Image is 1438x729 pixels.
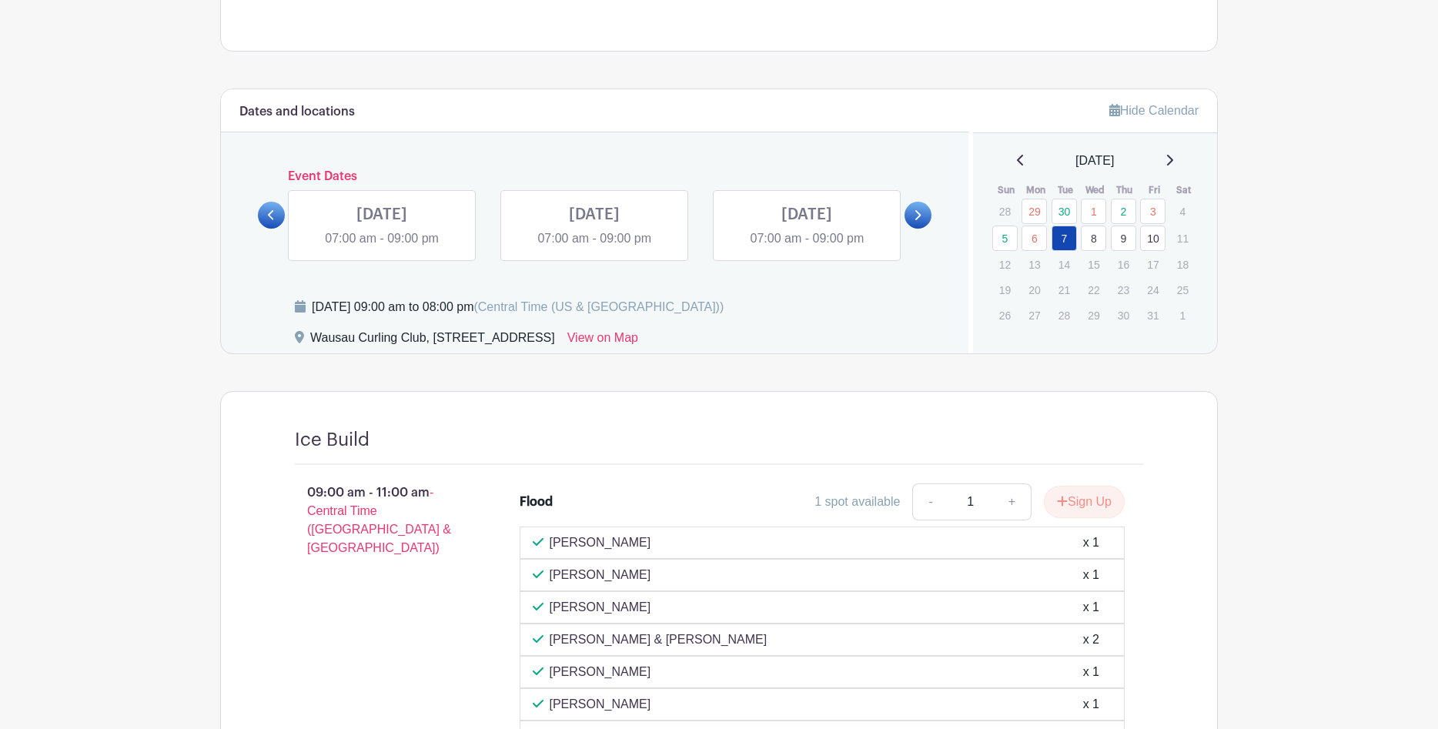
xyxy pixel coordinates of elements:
[1140,303,1165,327] p: 31
[1022,303,1047,327] p: 27
[1083,663,1099,681] div: x 1
[992,199,1018,223] p: 28
[473,300,724,313] span: (Central Time (US & [GEOGRAPHIC_DATA]))
[992,226,1018,251] a: 5
[1081,303,1106,327] p: 29
[1081,226,1106,251] a: 8
[270,477,495,563] p: 09:00 am - 11:00 am
[1111,278,1136,302] p: 23
[550,630,767,649] p: [PERSON_NAME] & [PERSON_NAME]
[1170,278,1196,302] p: 25
[1170,303,1196,327] p: 1
[307,486,451,554] span: - Central Time ([GEOGRAPHIC_DATA] & [GEOGRAPHIC_DATA])
[1111,199,1136,224] a: 2
[1080,182,1110,198] th: Wed
[912,483,948,520] a: -
[312,298,724,316] div: [DATE] 09:00 am to 08:00 pm
[550,695,651,714] p: [PERSON_NAME]
[1170,252,1196,276] p: 18
[1140,199,1165,224] a: 3
[1083,598,1099,617] div: x 1
[1022,226,1047,251] a: 6
[1140,252,1165,276] p: 17
[310,329,555,353] div: Wausau Curling Club, [STREET_ADDRESS]
[1109,104,1199,117] a: Hide Calendar
[1111,252,1136,276] p: 16
[295,429,370,451] h4: Ice Build
[1022,278,1047,302] p: 20
[550,566,651,584] p: [PERSON_NAME]
[1083,630,1099,649] div: x 2
[1170,226,1196,250] p: 11
[1083,533,1099,552] div: x 1
[550,663,651,681] p: [PERSON_NAME]
[1083,695,1099,714] div: x 1
[1139,182,1169,198] th: Fri
[1111,226,1136,251] a: 9
[1051,182,1081,198] th: Tue
[1170,199,1196,223] p: 4
[1075,152,1114,170] span: [DATE]
[1081,199,1106,224] a: 1
[550,598,651,617] p: [PERSON_NAME]
[285,169,905,184] h6: Event Dates
[992,182,1022,198] th: Sun
[1021,182,1051,198] th: Mon
[1044,486,1125,518] button: Sign Up
[520,493,553,511] div: Flood
[1081,278,1106,302] p: 22
[1081,252,1106,276] p: 15
[239,105,355,119] h6: Dates and locations
[1110,182,1140,198] th: Thu
[1052,278,1077,302] p: 21
[993,483,1032,520] a: +
[814,493,900,511] div: 1 spot available
[1169,182,1199,198] th: Sat
[1052,252,1077,276] p: 14
[1052,303,1077,327] p: 28
[1022,252,1047,276] p: 13
[992,303,1018,327] p: 26
[1083,566,1099,584] div: x 1
[1022,199,1047,224] a: 29
[1111,303,1136,327] p: 30
[992,252,1018,276] p: 12
[1140,278,1165,302] p: 24
[992,278,1018,302] p: 19
[1140,226,1165,251] a: 10
[1052,199,1077,224] a: 30
[567,329,638,353] a: View on Map
[1052,226,1077,251] a: 7
[550,533,651,552] p: [PERSON_NAME]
